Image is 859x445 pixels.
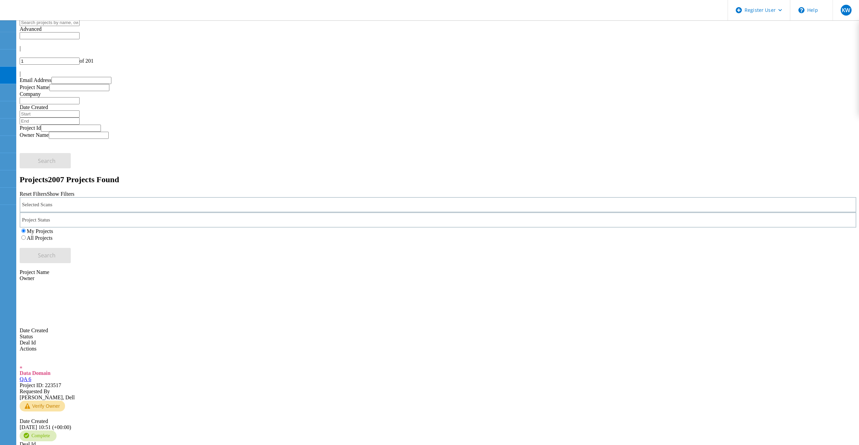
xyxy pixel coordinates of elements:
div: Date Created [20,418,856,424]
span: of 201 [80,58,93,64]
label: Project Id [20,125,41,131]
div: Deal Id [20,340,856,346]
div: Actions [20,346,856,352]
div: Project Name [20,269,856,275]
input: End [20,118,80,125]
button: Search [20,153,71,168]
span: 2007 Projects Found [48,175,119,184]
div: | [20,45,856,51]
div: Owner [20,275,856,281]
button: Search [20,248,71,263]
input: Search projects by name, owner, ID, company, etc [20,19,80,26]
span: Data Domain [20,370,50,376]
div: Status [20,334,856,340]
label: Date Created [20,104,48,110]
span: Advanced [20,26,42,32]
input: Start [20,110,80,118]
div: Date Created [20,281,856,334]
svg: \n [798,7,804,13]
b: Projects [20,175,48,184]
label: Project Name [20,84,49,90]
div: [DATE] 10:51 (+00:00) [20,418,856,430]
label: Owner Name [20,132,49,138]
label: All Projects [27,235,52,241]
label: My Projects [27,228,53,234]
label: Email Address [20,77,51,83]
a: Reset Filters [20,191,47,197]
a: Live Optics Dashboard [7,13,80,19]
a: QA 6 [20,376,31,382]
div: Project Status [20,212,856,228]
label: Company [20,91,41,97]
div: Requested By [20,388,856,395]
div: [PERSON_NAME], Dell [20,388,856,401]
div: Complete [20,430,57,441]
span: Search [38,157,56,165]
button: Verify Owner [20,401,65,411]
div: Selected Scans [20,197,856,212]
span: Project ID: 223517 [20,382,61,388]
a: Show Filters [47,191,74,197]
span: Search [38,252,56,259]
span: KW [842,7,850,13]
div: | [20,71,856,77]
